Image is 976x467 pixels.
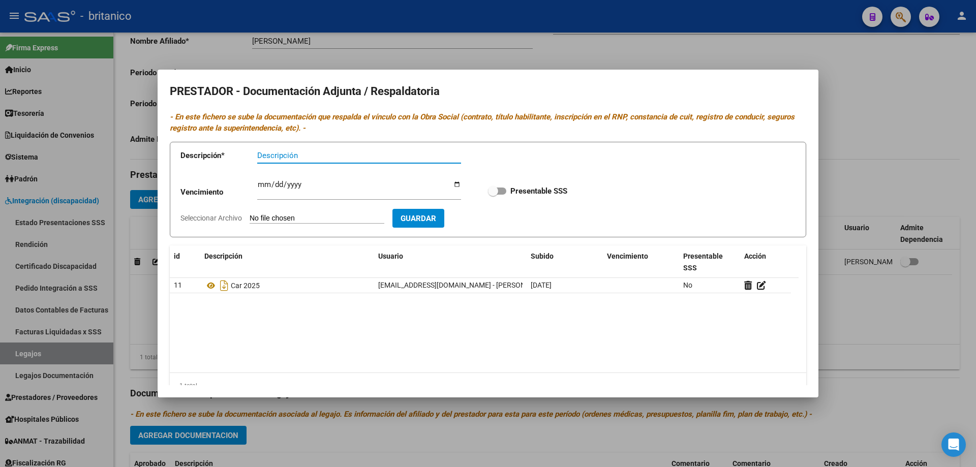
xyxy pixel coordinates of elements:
p: Descripción [180,150,257,162]
span: Car 2025 [231,282,260,290]
span: Vencimiento [607,252,648,260]
datatable-header-cell: Usuario [374,245,527,279]
span: Acción [744,252,766,260]
button: Guardar [392,209,444,228]
div: 1 total [170,373,806,398]
span: Usuario [378,252,403,260]
h2: PRESTADOR - Documentación Adjunta / Respaldatoria [170,82,806,101]
span: Guardar [401,214,436,223]
span: Subido [531,252,554,260]
datatable-header-cell: Subido [527,245,603,279]
p: Vencimiento [180,186,257,198]
div: Open Intercom Messenger [941,432,966,457]
span: No [683,281,692,289]
datatable-header-cell: Presentable SSS [679,245,740,279]
i: - En este fichero se sube la documentación que respalda el vínculo con la Obra Social (contrato, ... [170,112,795,133]
span: Seleccionar Archivo [180,214,242,222]
span: Descripción [204,252,242,260]
span: [DATE] [531,281,552,289]
strong: Presentable SSS [510,186,567,196]
i: Descargar documento [218,277,231,294]
span: Presentable SSS [683,252,723,272]
span: 11 [174,281,182,289]
datatable-header-cell: Descripción [200,245,374,279]
datatable-header-cell: Acción [740,245,791,279]
span: id [174,252,180,260]
span: [EMAIL_ADDRESS][DOMAIN_NAME] - [PERSON_NAME] [378,281,551,289]
datatable-header-cell: Vencimiento [603,245,679,279]
datatable-header-cell: id [170,245,200,279]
